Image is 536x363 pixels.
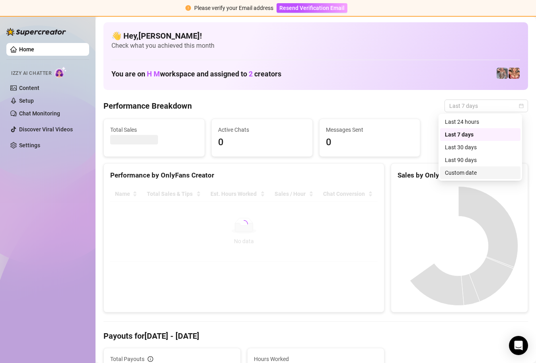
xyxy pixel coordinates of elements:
span: Messages Sent [326,125,414,134]
img: pennylondonvip [497,68,508,79]
span: info-circle [148,356,153,362]
span: Check what you achieved this month [111,41,520,50]
h4: Performance Breakdown [103,100,192,111]
span: Last 7 days [449,100,523,112]
a: Home [19,46,34,53]
span: Active Chats [218,125,306,134]
h4: Payouts for [DATE] - [DATE] [103,330,528,342]
div: Last 7 days [445,130,516,139]
div: Last 24 hours [440,115,520,128]
h4: 👋 Hey, [PERSON_NAME] ! [111,30,520,41]
span: 0 [218,135,306,150]
h1: You are on workspace and assigned to creators [111,70,281,78]
a: Chat Monitoring [19,110,60,117]
span: Izzy AI Chatter [11,70,51,77]
div: Last 30 days [445,143,516,152]
div: Open Intercom Messenger [509,336,528,355]
span: calendar [519,103,524,108]
div: Last 90 days [440,154,520,166]
div: Custom date [440,166,520,179]
div: Last 90 days [445,156,516,164]
div: Last 7 days [440,128,520,141]
a: Content [19,85,39,91]
div: Last 30 days [440,141,520,154]
span: Resend Verification Email [279,5,345,11]
span: exclamation-circle [185,5,191,11]
a: Discover Viral Videos [19,126,73,133]
span: loading [239,219,249,229]
span: 2 [249,70,253,78]
span: H M [147,70,160,78]
button: Resend Verification Email [277,3,347,13]
span: 0 [326,135,414,150]
div: Sales by OnlyFans Creator [398,170,521,181]
a: Settings [19,142,40,148]
div: Custom date [445,168,516,177]
img: pennylondon [509,68,520,79]
img: logo-BBDzfeDw.svg [6,28,66,36]
div: Performance by OnlyFans Creator [110,170,378,181]
div: Please verify your Email address [194,4,273,12]
img: AI Chatter [55,66,67,78]
div: Last 24 hours [445,117,516,126]
a: Setup [19,98,34,104]
span: Total Sales [110,125,198,134]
